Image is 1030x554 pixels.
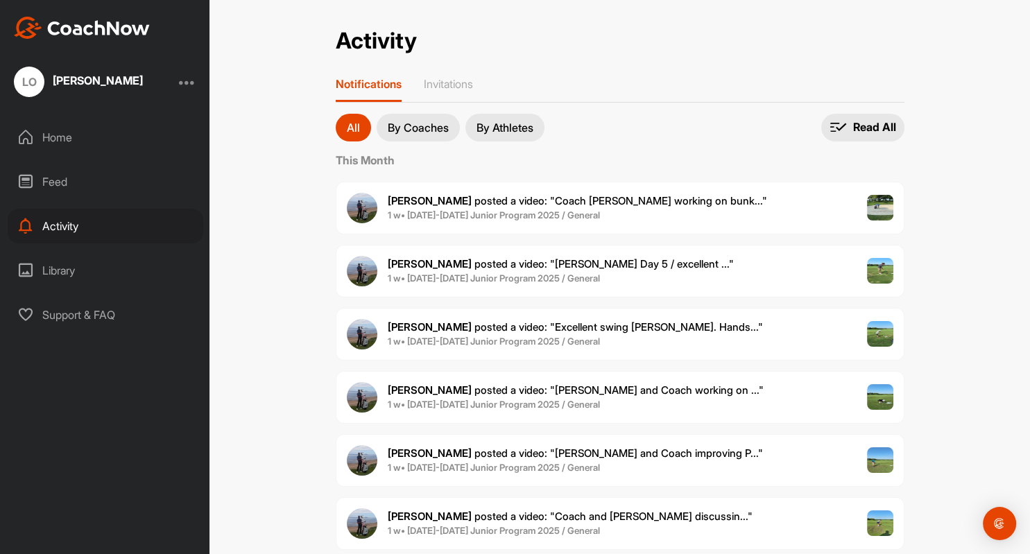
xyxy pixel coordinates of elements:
img: post image [867,321,893,347]
div: Feed [8,164,203,199]
div: Home [8,120,203,155]
button: By Coaches [377,114,460,141]
span: posted a video : " [PERSON_NAME] and Coach improving P... " [388,447,763,460]
div: Activity [8,209,203,243]
span: posted a video : " [PERSON_NAME] Day 5 / excellent ... " [388,257,734,270]
b: 1 w • [DATE]-[DATE] Junior Program 2025 / General [388,462,600,473]
b: [PERSON_NAME] [388,320,472,334]
p: By Coaches [388,122,449,133]
img: user avatar [347,382,377,413]
b: 1 w • [DATE]-[DATE] Junior Program 2025 / General [388,209,600,220]
img: user avatar [347,193,377,223]
b: 1 w • [DATE]-[DATE] Junior Program 2025 / General [388,525,600,536]
div: [PERSON_NAME] [53,75,143,86]
img: user avatar [347,508,377,539]
img: user avatar [347,256,377,286]
b: 1 w • [DATE]-[DATE] Junior Program 2025 / General [388,399,600,410]
div: Open Intercom Messenger [983,507,1016,540]
b: [PERSON_NAME] [388,447,472,460]
b: [PERSON_NAME] [388,257,472,270]
img: post image [867,510,893,537]
span: posted a video : " Coach and [PERSON_NAME] discussin... " [388,510,753,523]
div: Library [8,253,203,288]
div: LO [14,67,44,97]
b: 1 w • [DATE]-[DATE] Junior Program 2025 / General [388,336,600,347]
button: By Athletes [465,114,544,141]
span: posted a video : " Coach [PERSON_NAME] working on bunk... " [388,194,767,207]
label: This Month [336,152,904,168]
b: [PERSON_NAME] [388,383,472,397]
p: Read All [853,120,896,135]
p: Invitations [424,77,473,91]
img: CoachNow [14,17,150,39]
p: By Athletes [477,122,533,133]
img: post image [867,258,893,284]
b: [PERSON_NAME] [388,510,472,523]
button: All [336,114,371,141]
span: posted a video : " Excellent swing [PERSON_NAME]. Hands... " [388,320,763,334]
img: post image [867,384,893,410]
b: [PERSON_NAME] [388,194,472,207]
div: Support & FAQ [8,297,203,332]
img: post image [867,195,893,221]
h2: Activity [336,28,417,55]
img: user avatar [347,319,377,349]
img: user avatar [347,445,377,476]
p: All [347,122,360,133]
b: 1 w • [DATE]-[DATE] Junior Program 2025 / General [388,272,600,284]
img: post image [867,447,893,474]
p: Notifications [336,77,402,91]
span: posted a video : " [PERSON_NAME] and Coach working on ... " [388,383,764,397]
